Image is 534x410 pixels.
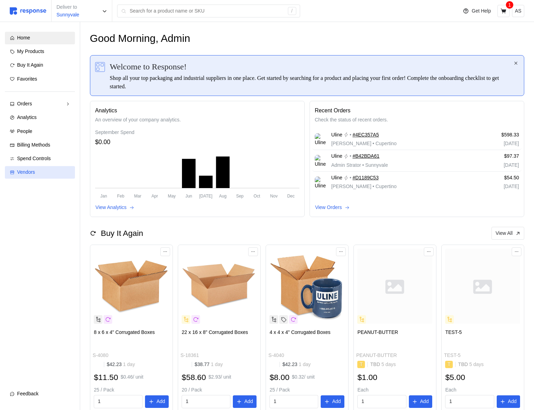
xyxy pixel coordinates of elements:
[409,395,433,408] button: Add
[94,249,169,324] img: S-4080
[182,329,248,335] span: 22 x 16 x 8" Corrugated Boxes
[17,62,43,68] span: Buy It Again
[315,177,326,188] img: Uline
[5,166,75,179] a: Vendors
[17,391,38,396] span: Feedback
[350,152,351,160] p: •
[269,329,330,335] span: 4 x 4 x 4" Corrugated Boxes
[321,395,344,408] button: Add
[269,372,289,383] h2: $8.00
[496,230,513,237] p: View All
[268,352,284,359] p: S-4040
[472,7,491,15] p: Get Help
[357,386,432,394] p: Each
[110,74,513,91] div: Shop all your top packaging and industrial suppliers in one place. Get started by searching for a...
[361,162,365,168] span: •
[352,174,379,182] a: #D1189C53
[497,395,520,408] button: Add
[331,162,388,169] p: Admin Strator Sunnyvale
[357,249,432,324] img: svg%3e
[282,361,311,368] p: $42.23
[95,129,299,136] div: September Spend
[445,329,461,335] span: TEST-5
[17,100,63,108] div: Orders
[380,361,396,367] span: 5 days
[95,62,105,72] img: svg%3e
[134,193,142,198] tspan: Mar
[269,249,344,324] img: S-4040
[292,373,314,381] p: $0.32 / unit
[350,131,351,139] p: •
[297,361,311,367] span: 1 day
[512,5,524,17] button: AS
[101,228,143,239] h2: Buy It Again
[5,125,75,138] a: People
[331,140,397,148] p: [PERSON_NAME] Cupertino
[5,32,75,44] a: Home
[472,140,519,148] p: [DATE]
[208,373,231,381] p: $2.93 / unit
[17,169,35,175] span: Vendors
[95,116,299,124] p: An overview of your company analytics.
[508,1,511,9] p: 1
[472,131,519,139] p: $598.33
[168,193,176,198] tspan: May
[17,49,44,54] span: My Products
[315,106,519,115] p: Recent Orders
[448,361,451,368] p: T
[95,137,299,147] div: $0.00
[151,193,158,198] tspan: Apr
[94,372,118,383] h2: $11.50
[508,398,517,405] p: Add
[209,361,223,367] span: 1 day
[107,361,135,368] p: $42.23
[130,5,284,17] input: Search for a product name or SKU
[121,373,143,381] p: $0.46 / unit
[357,372,377,383] h2: $1.00
[5,98,75,110] a: Orders
[5,59,75,72] a: Buy It Again
[361,395,402,408] input: Qty
[331,152,342,160] span: Uline
[371,141,375,146] span: •
[449,395,490,408] input: Qty
[182,372,206,383] h2: $58.60
[269,386,344,394] p: 25 / Pack
[515,7,521,15] p: AS
[5,139,75,151] a: Billing Methods
[5,73,75,85] a: Favorites
[94,386,169,394] p: 25 / Pack
[186,395,227,408] input: Qty
[315,204,342,211] p: View Orders
[93,352,108,359] p: S-4080
[56,3,79,11] p: Deliver to
[95,106,299,115] p: Analytics
[219,193,226,198] tspan: Aug
[117,193,124,198] tspan: Feb
[236,193,244,198] tspan: Sep
[350,174,351,182] p: •
[420,398,429,405] p: Add
[5,152,75,165] a: Spend Controls
[233,395,257,408] button: Add
[145,395,169,408] button: Add
[315,203,350,212] button: View Orders
[244,398,253,405] p: Add
[352,152,379,160] a: #B42BDA61
[122,361,135,367] span: 1 day
[356,352,397,359] p: PEANUT-BUTTER
[445,249,520,324] img: svg%3e
[90,32,190,45] h1: Good Morning, Admin
[110,60,187,73] span: Welcome to Response!
[458,361,483,368] p: TBD
[444,352,460,359] p: TEST-5
[332,398,341,405] p: Add
[472,152,519,160] p: $97.37
[331,131,342,139] span: Uline
[182,386,257,394] p: 20 / Pack
[270,193,277,198] tspan: Nov
[287,193,295,198] tspan: Dec
[360,361,363,368] p: T
[56,11,79,19] p: Sunnyvale
[185,193,192,198] tspan: Jun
